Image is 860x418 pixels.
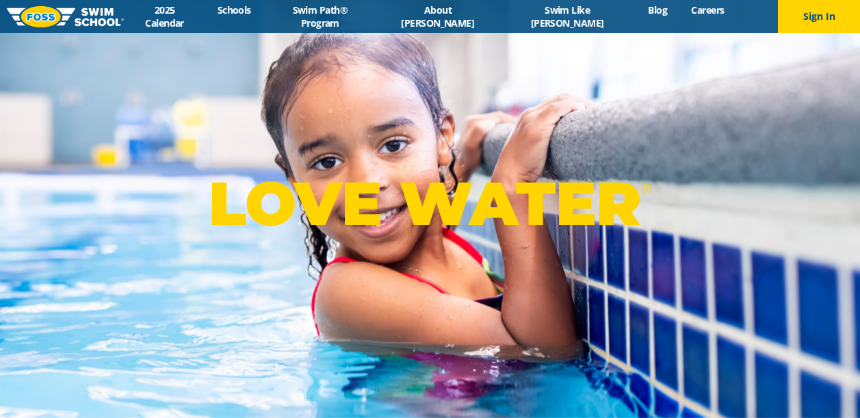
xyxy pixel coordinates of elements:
a: Swim Path® Program [263,3,377,29]
a: Swim Like [PERSON_NAME] [498,3,636,29]
p: LOVE WATER [209,167,651,240]
a: Schools [205,3,263,16]
img: FOSS Swim School Logo [7,6,124,27]
a: Blog [636,3,679,16]
a: About [PERSON_NAME] [377,3,498,29]
a: 2025 Calendar [124,3,205,29]
a: Careers [679,3,736,16]
sup: ® [640,181,651,198]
